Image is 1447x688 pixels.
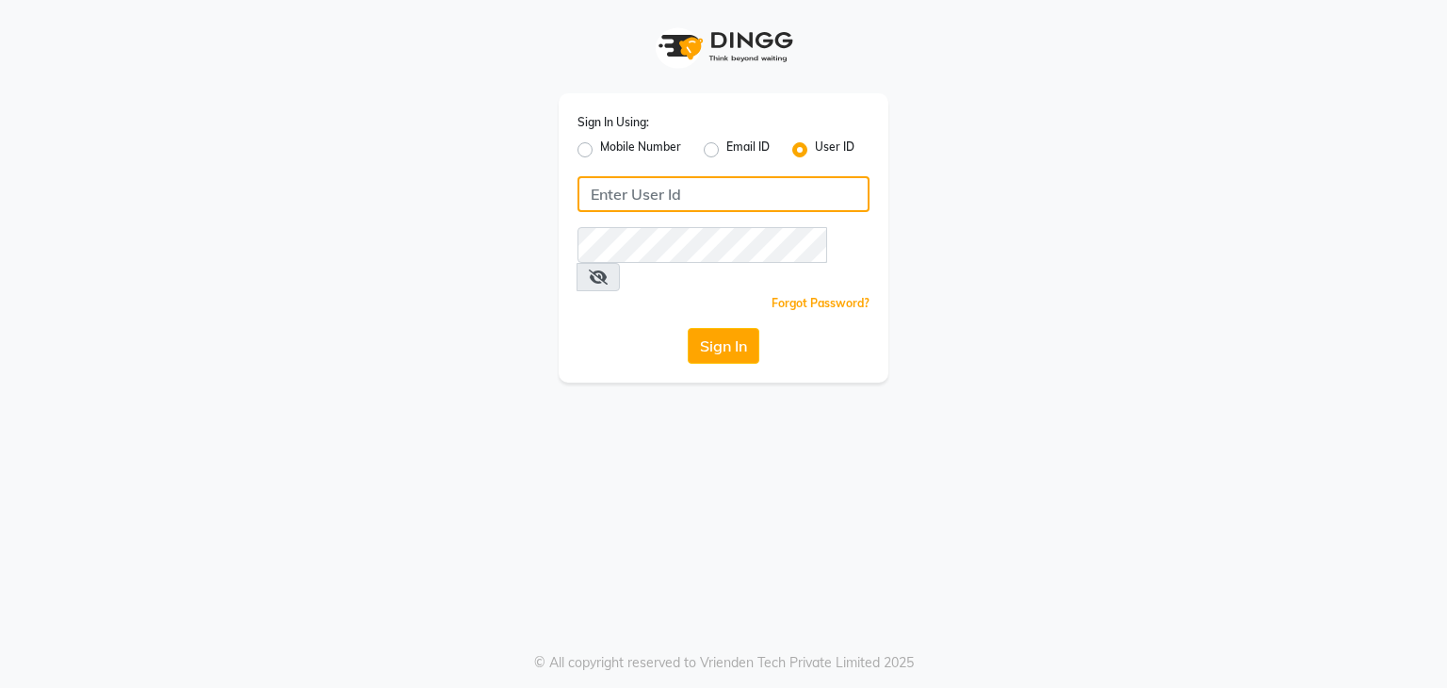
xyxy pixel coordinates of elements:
[577,227,827,263] input: Username
[726,139,770,161] label: Email ID
[772,296,870,310] a: Forgot Password?
[688,328,759,364] button: Sign In
[577,114,649,131] label: Sign In Using:
[815,139,854,161] label: User ID
[600,139,681,161] label: Mobile Number
[648,19,799,74] img: logo1.svg
[577,176,870,212] input: Username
